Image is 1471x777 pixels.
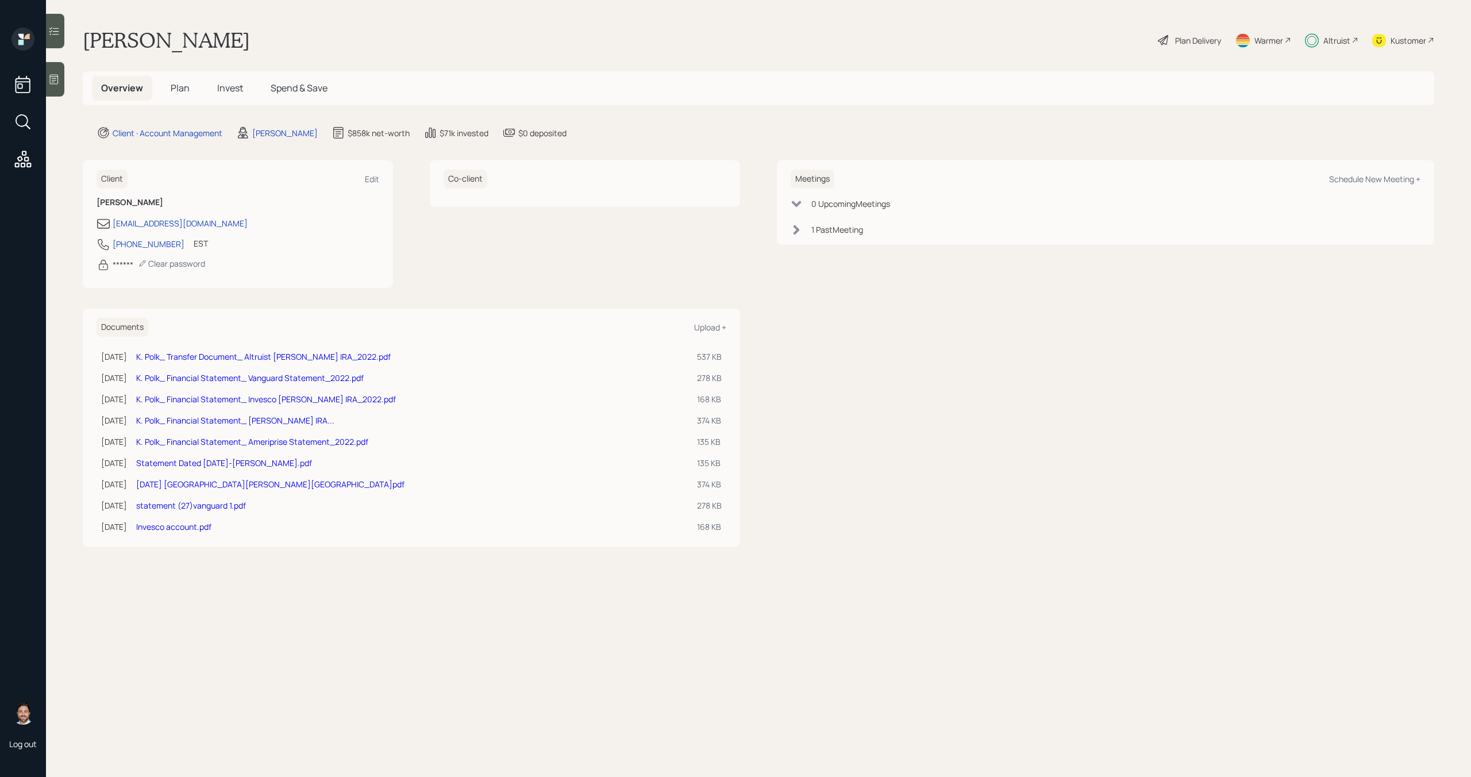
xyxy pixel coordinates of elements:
[697,351,722,363] div: 537 KB
[101,457,127,469] div: [DATE]
[694,322,726,333] div: Upload +
[136,500,246,511] a: statement (27)vanguard 1.pdf
[136,372,364,383] a: K. Polk_ Financial Statement_ Vanguard Statement_2022.pdf
[697,478,722,490] div: 374 KB
[1254,34,1283,47] div: Warmer
[9,738,37,749] div: Log out
[101,351,127,363] div: [DATE]
[97,318,148,337] h6: Documents
[444,170,487,189] h6: Co-client
[136,521,211,532] a: Invesco account.pdf
[518,127,567,139] div: $0 deposited
[113,127,222,139] div: Client · Account Management
[101,393,127,405] div: [DATE]
[136,457,312,468] a: Statement Dated [DATE]-[PERSON_NAME].pdf
[697,393,722,405] div: 168 KB
[217,82,243,94] span: Invest
[1391,34,1426,47] div: Kustomer
[365,174,379,184] div: Edit
[440,127,488,139] div: $71k invested
[97,198,379,207] h6: [PERSON_NAME]
[101,82,143,94] span: Overview
[697,457,722,469] div: 135 KB
[136,479,405,490] a: [DATE] [GEOGRAPHIC_DATA][PERSON_NAME][GEOGRAPHIC_DATA]pdf
[101,372,127,384] div: [DATE]
[697,414,722,426] div: 374 KB
[113,238,184,250] div: [PHONE_NUMBER]
[101,414,127,426] div: [DATE]
[1323,34,1350,47] div: Altruist
[811,224,863,236] div: 1 Past Meeting
[348,127,410,139] div: $858k net-worth
[136,436,368,447] a: K. Polk_ Financial Statement_ Ameriprise Statement_2022.pdf
[171,82,190,94] span: Plan
[83,28,250,53] h1: [PERSON_NAME]
[791,170,834,189] h6: Meetings
[136,415,334,426] a: K. Polk_ Financial Statement_ [PERSON_NAME] IRA...
[101,436,127,448] div: [DATE]
[136,351,391,362] a: K. Polk_ Transfer Document_ Altruist [PERSON_NAME] IRA_2022.pdf
[97,170,128,189] h6: Client
[811,198,890,210] div: 0 Upcoming Meeting s
[138,258,205,269] div: Clear password
[101,478,127,490] div: [DATE]
[136,394,396,405] a: K. Polk_ Financial Statement_ Invesco [PERSON_NAME] IRA_2022.pdf
[697,436,722,448] div: 135 KB
[1175,34,1221,47] div: Plan Delivery
[1329,174,1420,184] div: Schedule New Meeting +
[101,521,127,533] div: [DATE]
[11,702,34,725] img: michael-russo-headshot.png
[697,372,722,384] div: 278 KB
[697,521,722,533] div: 168 KB
[101,499,127,511] div: [DATE]
[697,499,722,511] div: 278 KB
[194,237,208,249] div: EST
[113,217,248,229] div: [EMAIL_ADDRESS][DOMAIN_NAME]
[252,127,318,139] div: [PERSON_NAME]
[271,82,328,94] span: Spend & Save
